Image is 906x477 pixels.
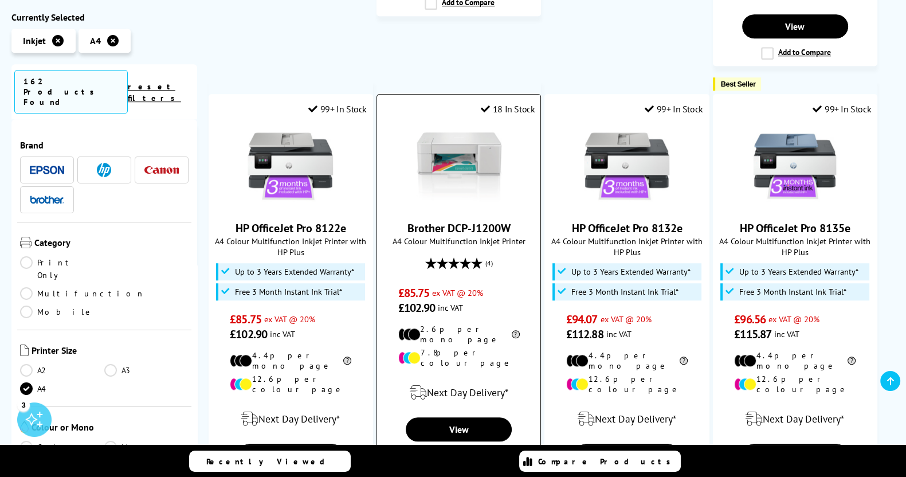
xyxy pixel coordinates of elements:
div: 99+ In Stock [645,103,703,115]
span: Colour or Mono [32,421,189,435]
img: Canon [144,166,179,174]
span: inc VAT [774,329,799,339]
a: HP [87,163,121,177]
img: HP [97,163,111,177]
a: reset filters [128,81,181,103]
span: inc VAT [438,302,463,313]
img: Brother DCP-J1200W [416,123,502,209]
img: Brother [30,196,64,204]
a: Mono [104,441,189,453]
a: Canon [144,163,179,177]
span: 162 Products Found [14,70,128,114]
a: View [574,444,680,468]
li: 4.4p per mono page [566,350,688,371]
a: View [742,444,848,468]
a: Brother [30,193,64,207]
div: 18 In Stock [481,103,535,115]
a: View [238,444,344,468]
button: Best Seller [713,77,762,91]
span: ex VAT @ 20% [432,287,483,298]
a: Brother DCP-J1200W [407,221,511,236]
li: 2.6p per mono page [398,324,520,345]
li: 12.6p per colour page [230,374,351,394]
span: Best Seller [721,80,756,88]
img: HP OfficeJet Pro 8132e [584,123,670,209]
span: ex VAT @ 20% [600,314,651,324]
span: Up to 3 Years Extended Warranty* [571,267,691,276]
span: inc VAT [606,329,632,339]
a: Mobile [20,306,104,318]
a: Brother DCP-J1200W [416,200,502,212]
a: Epson [30,163,64,177]
span: ex VAT @ 20% [264,314,315,324]
a: A4 [20,382,104,395]
span: Recently Viewed [206,456,336,467]
span: A4 Colour Multifunction Inkjet Printer with HP Plus [551,236,703,257]
span: A4 Colour Multifunction Inkjet Printer with HP Plus [719,236,871,257]
div: Currently Selected [11,11,197,23]
div: modal_delivery [719,403,871,435]
span: Free 3 Month Instant Ink Trial* [235,287,342,296]
span: £85.75 [398,286,430,300]
span: ex VAT @ 20% [768,314,819,324]
span: £96.56 [734,312,766,327]
span: Brand [20,139,189,151]
a: View [742,14,848,38]
span: Printer Size [32,345,189,358]
li: 12.6p per colour page [734,374,856,394]
li: 7.8p per colour page [398,347,520,368]
a: HP OfficeJet Pro 8135e [740,221,850,236]
a: Compare Products [519,451,681,472]
span: Compare Products [538,456,677,467]
span: £115.87 [734,327,771,342]
a: HP OfficeJet Pro 8122e [236,221,346,236]
li: 12.6p per colour page [566,374,688,394]
a: Colour [20,441,104,453]
span: £102.90 [398,300,436,315]
span: (4) [485,252,493,274]
div: modal_delivery [383,377,535,409]
span: £85.75 [230,312,261,327]
span: Free 3 Month Instant Ink Trial* [739,287,846,296]
a: A2 [20,364,104,377]
span: Up to 3 Years Extended Warranty* [739,267,858,276]
span: £112.88 [566,327,603,342]
a: HP OfficeJet Pro 8132e [584,200,670,212]
a: View [406,417,512,441]
a: Recently Viewed [189,451,351,472]
span: £102.90 [230,327,267,342]
a: HP OfficeJet Pro 8135e [752,200,838,212]
label: Add to Compare [761,47,831,60]
a: Print Only [20,256,104,281]
li: 4.4p per mono page [734,350,856,371]
img: Printer Size [20,345,29,356]
span: Free 3 Month Instant Ink Trial* [571,287,678,296]
span: A4 Colour Multifunction Inkjet Printer with HP Plus [215,236,367,257]
img: HP OfficeJet Pro 8122e [248,123,334,209]
img: HP OfficeJet Pro 8135e [752,123,838,209]
div: 99+ In Stock [308,103,367,115]
span: Category [34,237,189,251]
span: Up to 3 Years Extended Warranty* [235,267,354,276]
a: HP OfficeJet Pro 8122e [248,200,334,212]
span: £94.07 [566,312,598,327]
div: 99+ In Stock [813,103,871,115]
div: modal_delivery [551,403,703,435]
span: A4 Colour Multifunction Inkjet Printer [383,236,535,247]
img: Epson [30,166,64,174]
img: Category [20,237,32,248]
a: HP OfficeJet Pro 8132e [571,221,682,236]
a: A3 [104,364,189,377]
span: A4 [90,35,101,46]
span: inc VAT [270,329,295,339]
div: modal_delivery [215,403,367,435]
div: 3 [17,398,30,411]
span: Inkjet [23,35,46,46]
li: 4.4p per mono page [230,350,351,371]
a: Multifunction [20,287,145,300]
